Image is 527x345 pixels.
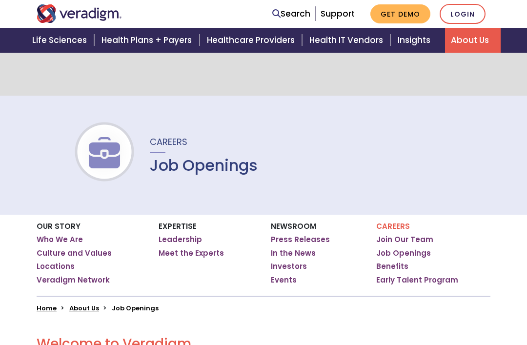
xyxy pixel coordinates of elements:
[376,275,458,285] a: Early Talent Program
[271,275,297,285] a: Events
[271,262,307,271] a: Investors
[201,28,304,53] a: Healthcare Providers
[37,4,122,23] img: Veradigm logo
[69,304,99,313] a: About Us
[159,235,202,244] a: Leadership
[37,275,110,285] a: Veradigm Network
[37,248,112,258] a: Culture and Values
[271,248,316,258] a: In the News
[376,235,433,244] a: Join Our Team
[150,156,258,175] h1: Job Openings
[321,8,355,20] a: Support
[150,136,187,148] span: Careers
[392,28,445,53] a: Insights
[26,28,96,53] a: Life Sciences
[445,28,501,53] a: About Us
[37,235,83,244] a: Who We Are
[37,262,75,271] a: Locations
[370,4,430,23] a: Get Demo
[376,248,431,258] a: Job Openings
[304,28,392,53] a: Health IT Vendors
[271,235,330,244] a: Press Releases
[440,4,486,24] a: Login
[96,28,201,53] a: Health Plans + Payers
[37,304,57,313] a: Home
[159,248,224,258] a: Meet the Experts
[376,262,408,271] a: Benefits
[272,7,310,20] a: Search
